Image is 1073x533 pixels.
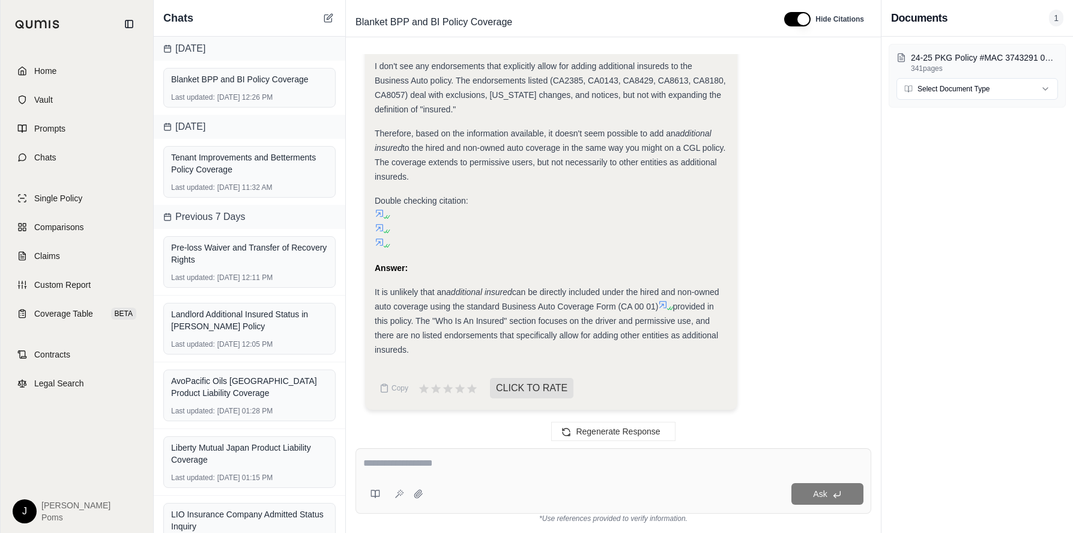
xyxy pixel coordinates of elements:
[171,183,328,192] div: [DATE] 11:32 AM
[8,272,146,298] a: Custom Report
[171,473,215,483] span: Last updated:
[896,52,1058,73] button: 24-25 PKG Policy #MAC 3743291 04 00.pdf341pages
[391,383,408,393] span: Copy
[8,185,146,212] a: Single Policy
[375,287,719,311] span: can be directly included under the hired and non-owned auto coverage using the standard Business ...
[171,93,328,102] div: [DATE] 12:26 PM
[8,144,146,171] a: Chats
[41,511,110,523] span: Poms
[791,483,863,505] button: Ask
[1049,10,1063,26] span: 1
[8,243,146,269] a: Claims
[34,349,70,361] span: Contracts
[551,422,675,441] button: Regenerate Response
[34,192,82,204] span: Single Policy
[490,378,573,398] span: CLICK TO RATE
[375,196,468,206] span: Double checking citation:
[171,93,215,102] span: Last updated:
[375,129,712,153] em: additional insured
[911,52,1058,64] p: 24-25 PKG Policy #MAC 3743291 04 00.pdf
[8,214,146,240] a: Comparisons
[34,123,65,135] span: Prompts
[34,94,53,106] span: Vault
[576,427,660,436] span: Regenerate Response
[171,406,215,416] span: Last updated:
[8,87,146,113] a: Vault
[375,287,446,297] span: It is unlikely that an
[891,10,948,26] h3: Documents
[8,341,146,368] a: Contracts
[34,377,84,389] span: Legal Search
[815,14,864,24] span: Hide Citations
[171,273,215,282] span: Last updated:
[375,376,413,400] button: Copy
[375,143,725,181] span: to the hired and non-owned auto coverage in the same way you might on a CGL policy. The coverage ...
[375,263,408,273] strong: Answer:
[351,13,517,32] span: Blanket BPP and BI Policy Coverage
[911,64,1058,73] p: 341 pages
[8,58,146,84] a: Home
[34,250,60,262] span: Claims
[171,473,328,483] div: [DATE] 01:15 PM
[15,20,60,29] img: Qumis Logo
[34,279,91,291] span: Custom Report
[171,273,328,282] div: [DATE] 12:11 PM
[375,129,676,138] span: Therefore, based on the information available, it doesn't seem possible to add an
[13,499,37,523] div: J
[154,115,345,139] div: [DATE]
[171,442,328,466] div: Liberty Mutual Japan Product Liability Coverage
[34,221,83,233] span: Comparisons
[163,10,193,26] span: Chats
[34,308,93,320] span: Coverage Table
[8,115,146,142] a: Prompts
[154,205,345,229] div: Previous 7 Days
[813,489,827,499] span: Ask
[171,308,328,332] div: Landlord Additional Insured Status in [PERSON_NAME] Policy
[446,287,512,297] em: additional insured
[34,65,56,77] span: Home
[171,406,328,416] div: [DATE] 01:28 PM
[171,73,328,85] div: Blanket BPP and BI Policy Coverage
[355,514,871,523] div: *Use references provided to verify information.
[154,37,345,61] div: [DATE]
[171,375,328,399] div: AvoPacific Oils [GEOGRAPHIC_DATA] Product Liability Coverage
[171,183,215,192] span: Last updated:
[171,340,215,349] span: Last updated:
[321,11,336,25] button: New Chat
[375,61,726,114] span: I don't see any endorsements that explicitly allow for adding additional insureds to the Business...
[351,13,770,32] div: Edit Title
[8,300,146,327] a: Coverage TableBETA
[119,14,139,34] button: Collapse sidebar
[375,302,718,355] span: provided in this policy. The "Who Is An Insured" section focuses on the driver and permissive use...
[171,508,328,532] div: LIO Insurance Company Admitted Status Inquiry
[171,151,328,175] div: Tenant Improvements and Betterments Policy Coverage
[41,499,110,511] span: [PERSON_NAME]
[171,340,328,349] div: [DATE] 12:05 PM
[34,151,56,163] span: Chats
[8,370,146,397] a: Legal Search
[171,242,328,266] div: Pre-loss Waiver and Transfer of Recovery Rights
[111,308,136,320] span: BETA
